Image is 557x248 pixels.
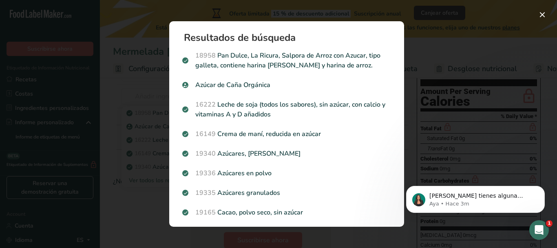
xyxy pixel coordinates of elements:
span: 19165 [195,208,216,217]
p: Azúcares granulados [182,188,391,198]
span: 19340 [195,149,216,158]
p: Crema de maní, reducida en azúcar [182,129,391,139]
span: 1 [546,220,553,227]
p: Pan Dulce, La Ricura, Salpora de Arroz con Azucar, tipo galleta, contiene harina [PERSON_NAME] y ... [182,51,391,70]
span: 19336 [195,169,216,178]
iframe: Intercom notifications mensaje [394,169,557,226]
h1: Resultados de búsqueda [184,33,396,42]
iframe: Intercom live chat [529,220,549,240]
p: Azúcar de Caña Orgánica [182,80,391,90]
p: Azúcares, [PERSON_NAME] [182,149,391,159]
span: 16149 [195,130,216,139]
span: 19335 [195,188,216,197]
p: Cacao, polvo seco, sin azúcar [182,208,391,217]
p: Leche de soja (todos los sabores), sin azúcar, con calcio y vitaminas A y D añadidos [182,100,391,119]
span: 18958 [195,51,216,60]
p: Azúcares en polvo [182,168,391,178]
span: 16222 [195,100,216,109]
